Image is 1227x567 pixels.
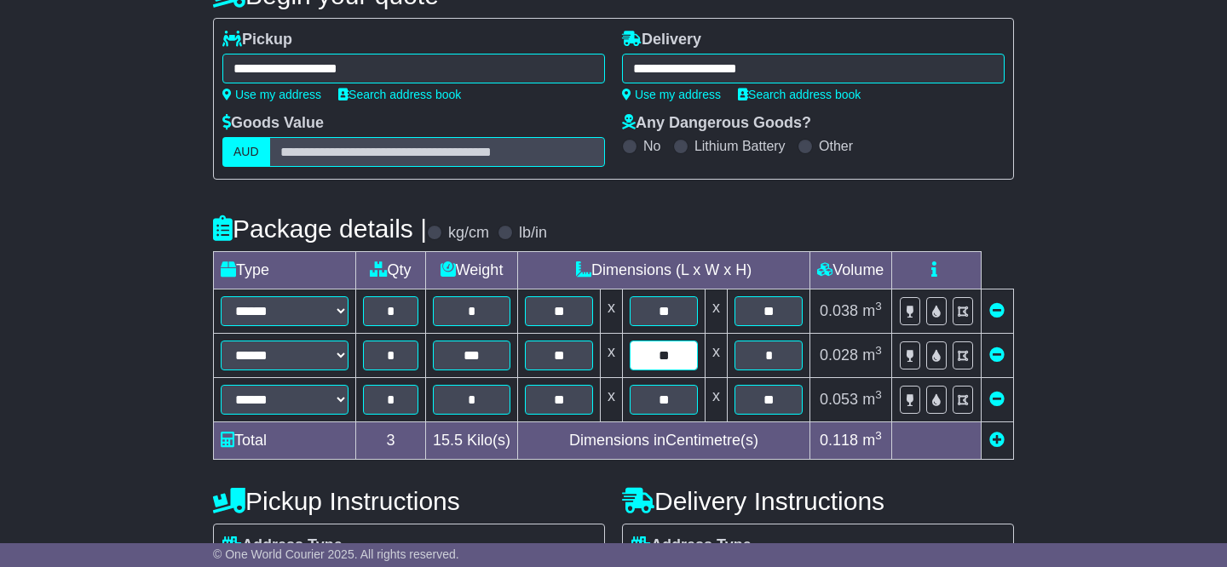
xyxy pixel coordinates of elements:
[820,391,858,408] span: 0.053
[214,422,356,460] td: Total
[214,252,356,289] td: Type
[338,88,461,101] a: Search address book
[989,432,1005,449] a: Add new item
[875,344,882,357] sup: 3
[601,378,623,422] td: x
[518,422,810,460] td: Dimensions in Centimetre(s)
[875,388,882,401] sup: 3
[222,137,270,167] label: AUD
[518,252,810,289] td: Dimensions (L x W x H)
[706,378,728,422] td: x
[356,422,426,460] td: 3
[862,391,882,408] span: m
[213,215,427,243] h4: Package details |
[862,432,882,449] span: m
[862,302,882,319] span: m
[989,302,1005,319] a: Remove this item
[622,88,721,101] a: Use my address
[819,138,853,154] label: Other
[601,334,623,378] td: x
[631,536,752,555] label: Address Type
[820,432,858,449] span: 0.118
[820,302,858,319] span: 0.038
[601,289,623,334] td: x
[875,429,882,442] sup: 3
[706,334,728,378] td: x
[448,224,489,243] label: kg/cm
[875,300,882,312] sup: 3
[213,547,459,561] span: © One World Courier 2025. All rights reserved.
[622,487,1014,515] h4: Delivery Instructions
[622,31,701,49] label: Delivery
[519,224,547,243] label: lb/in
[213,487,605,515] h4: Pickup Instructions
[426,252,518,289] td: Weight
[222,536,343,555] label: Address Type
[222,31,292,49] label: Pickup
[222,114,324,133] label: Goods Value
[622,114,811,133] label: Any Dangerous Goods?
[820,346,858,364] span: 0.028
[738,88,861,101] a: Search address book
[356,252,426,289] td: Qty
[989,391,1005,408] a: Remove this item
[426,422,518,460] td: Kilo(s)
[989,346,1005,364] a: Remove this item
[643,138,660,154] label: No
[706,289,728,334] td: x
[433,432,463,449] span: 15.5
[862,346,882,364] span: m
[222,88,321,101] a: Use my address
[810,252,892,289] td: Volume
[694,138,786,154] label: Lithium Battery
